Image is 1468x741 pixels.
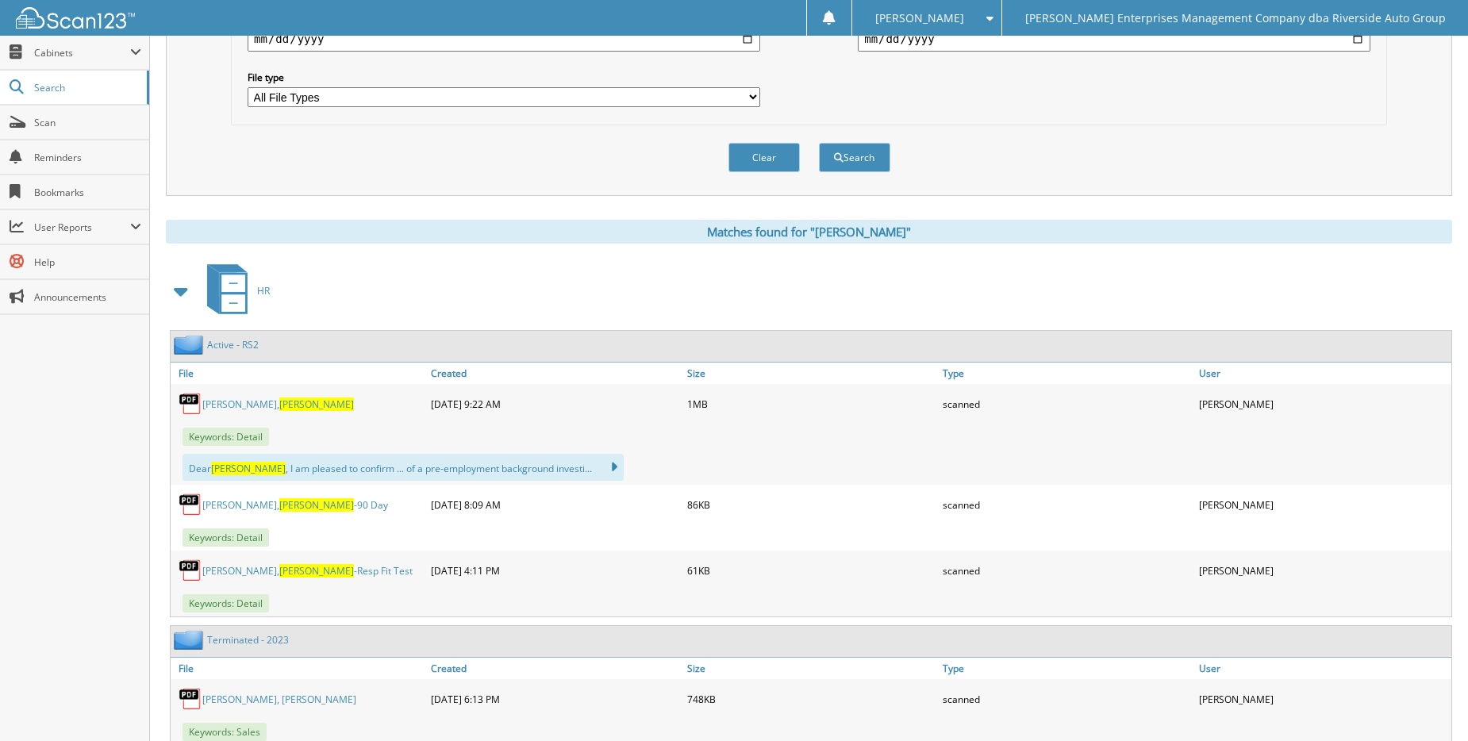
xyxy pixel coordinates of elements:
[248,71,760,84] label: File type
[179,559,202,582] img: PDF.png
[939,555,1195,586] div: scanned
[34,290,141,304] span: Announcements
[279,397,354,411] span: [PERSON_NAME]
[34,151,141,164] span: Reminders
[728,143,800,172] button: Clear
[427,555,683,586] div: [DATE] 4:11 PM
[279,564,354,578] span: [PERSON_NAME]
[183,723,267,741] span: Keywords: Sales
[16,7,135,29] img: scan123-logo-white.svg
[198,259,270,322] a: HR
[166,220,1452,244] div: Matches found for "[PERSON_NAME]"
[939,363,1195,384] a: Type
[1195,683,1451,715] div: [PERSON_NAME]
[683,555,940,586] div: 61KB
[257,284,270,298] span: HR
[683,489,940,520] div: 86KB
[179,687,202,711] img: PDF.png
[1389,665,1468,741] iframe: Chat Widget
[171,658,427,679] a: File
[1195,489,1451,520] div: [PERSON_NAME]
[202,693,356,706] a: [PERSON_NAME], [PERSON_NAME]
[819,143,890,172] button: Search
[34,81,139,94] span: Search
[171,363,427,384] a: File
[183,594,269,612] span: Keywords: Detail
[202,397,354,411] a: [PERSON_NAME],[PERSON_NAME]
[427,489,683,520] div: [DATE] 8:09 AM
[248,26,760,52] input: start
[183,454,624,481] div: Dear , I am pleased to confirm ... of a pre-employment background investi...
[279,498,354,512] span: [PERSON_NAME]
[427,658,683,679] a: Created
[174,630,207,650] img: folder2.png
[34,46,130,60] span: Cabinets
[1195,658,1451,679] a: User
[939,658,1195,679] a: Type
[34,186,141,199] span: Bookmarks
[939,683,1195,715] div: scanned
[427,683,683,715] div: [DATE] 6:13 PM
[858,26,1370,52] input: end
[1195,363,1451,384] a: User
[1195,388,1451,420] div: [PERSON_NAME]
[207,633,289,647] a: Terminated - 2023
[34,116,141,129] span: Scan
[174,335,207,355] img: folder2.png
[683,683,940,715] div: 748KB
[683,388,940,420] div: 1MB
[1195,555,1451,586] div: [PERSON_NAME]
[179,392,202,416] img: PDF.png
[202,498,388,512] a: [PERSON_NAME],[PERSON_NAME]-90 Day
[34,221,130,234] span: User Reports
[875,13,964,23] span: [PERSON_NAME]
[427,388,683,420] div: [DATE] 9:22 AM
[202,564,413,578] a: [PERSON_NAME],[PERSON_NAME]-Resp Fit Test
[1025,13,1446,23] span: [PERSON_NAME] Enterprises Management Company dba Riverside Auto Group
[34,255,141,269] span: Help
[427,363,683,384] a: Created
[683,658,940,679] a: Size
[211,462,286,475] span: [PERSON_NAME]
[939,388,1195,420] div: scanned
[183,428,269,446] span: Keywords: Detail
[207,338,259,351] a: Active - RS2
[183,528,269,547] span: Keywords: Detail
[939,489,1195,520] div: scanned
[179,493,202,516] img: PDF.png
[683,363,940,384] a: Size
